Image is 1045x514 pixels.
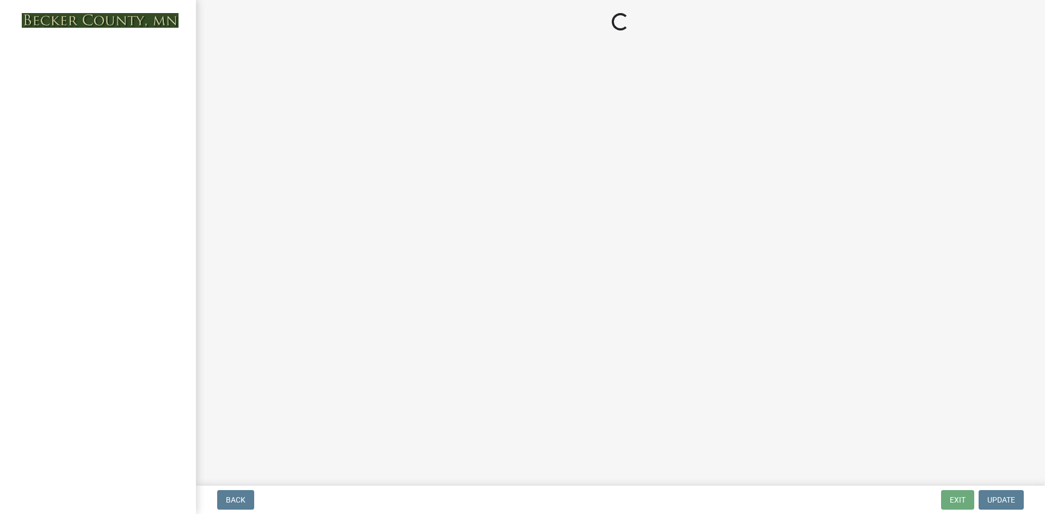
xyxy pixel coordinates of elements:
span: Back [226,496,245,504]
button: Update [979,490,1024,510]
img: Becker County, Minnesota [22,13,179,28]
button: Back [217,490,254,510]
button: Exit [941,490,974,510]
span: Update [987,496,1015,504]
